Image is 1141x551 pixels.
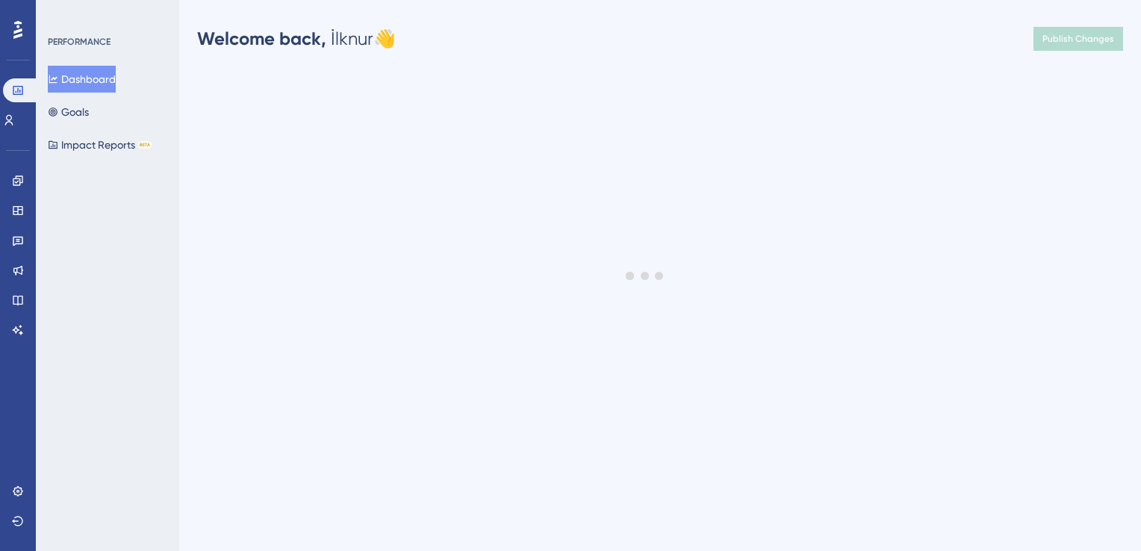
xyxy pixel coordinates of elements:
[1042,33,1114,45] span: Publish Changes
[48,131,152,158] button: Impact ReportsBETA
[138,141,152,149] div: BETA
[48,36,111,48] div: PERFORMANCE
[1033,27,1123,51] button: Publish Changes
[48,99,89,125] button: Goals
[48,66,116,93] button: Dashboard
[197,28,326,49] span: Welcome back,
[197,27,396,51] div: İlknur 👋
